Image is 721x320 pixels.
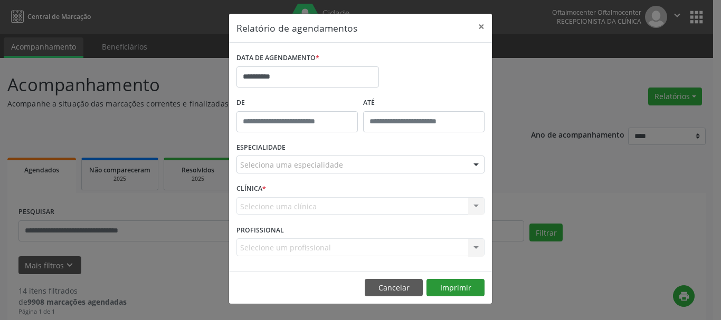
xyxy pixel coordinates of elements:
[236,95,358,111] label: De
[240,159,343,170] span: Seleciona uma especialidade
[426,279,485,297] button: Imprimir
[236,181,266,197] label: CLÍNICA
[236,222,284,238] label: PROFISSIONAL
[363,95,485,111] label: ATÉ
[365,279,423,297] button: Cancelar
[236,140,286,156] label: ESPECIALIDADE
[236,50,319,66] label: DATA DE AGENDAMENTO
[471,14,492,40] button: Close
[236,21,357,35] h5: Relatório de agendamentos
